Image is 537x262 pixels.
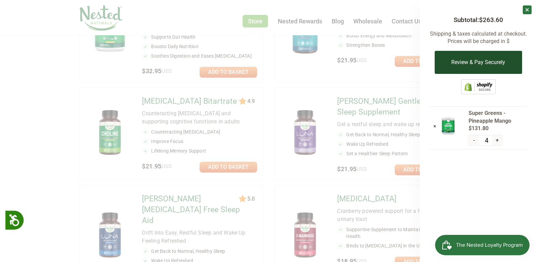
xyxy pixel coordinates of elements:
[435,51,522,74] button: Review & Pay Securely
[440,116,457,136] img: Super Greens - Pineapple Mango
[523,5,532,14] a: ×
[461,79,496,94] img: Shopify secure badge
[461,89,496,96] a: This online store is secured by Shopify
[469,109,527,125] span: Super Greens - Pineapple Mango
[430,30,527,45] p: Shipping & taxes calculated at checkout. Prices will be charged in $
[433,123,436,129] a: ×
[430,17,527,24] h3: Subtotal:
[492,135,502,145] button: +
[435,235,530,255] iframe: Button to open loyalty program pop-up
[479,16,503,24] span: $263.60
[469,135,479,145] button: -
[469,125,527,132] span: $131.80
